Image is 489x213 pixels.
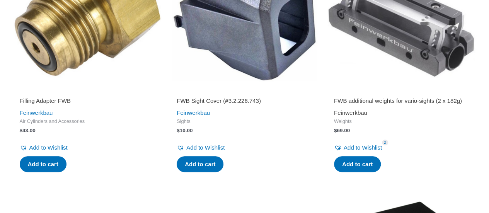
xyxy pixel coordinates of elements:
span: $ [20,128,23,133]
span: Air Cylinders and Accessories [20,118,155,125]
a: Add to Wishlist [20,142,68,153]
iframe: Customer reviews powered by Trustpilot [177,86,312,95]
a: Feinwerkbau [177,109,210,116]
span: Add to Wishlist [29,144,68,151]
a: FWB additional weights for vario-sights (2 x 182g) [334,97,470,107]
span: Weights [334,118,470,125]
iframe: Customer reviews powered by Trustpilot [334,86,470,95]
h2: FWB Sight Cover (#3.2.226.743) [177,97,312,105]
a: FWB Sight Cover (#3.2.226.743) [177,97,312,107]
h2: Filling Adapter FWB [20,97,155,105]
span: $ [177,128,180,133]
bdi: 69.00 [334,128,350,133]
a: Add to Wishlist [177,142,225,153]
a: Filling Adapter FWB [20,97,155,107]
span: Add to Wishlist [186,144,225,151]
h2: FWB additional weights for vario-sights (2 x 182g) [334,97,470,105]
a: Add to cart: “FWB Sight Cover (#3.2.226.743)” [177,156,223,172]
span: 2 [382,140,388,145]
span: $ [334,128,337,133]
span: Add to Wishlist [344,144,382,151]
a: Feinwerkbau [20,109,53,116]
span: Sights [177,118,312,125]
a: Feinwerkbau [334,109,367,116]
a: Add to cart: “Filling Adapter FWB” [20,156,66,172]
bdi: 43.00 [20,128,36,133]
a: Add to cart: “FWB additional weights for vario-sights (2 x 182g)” [334,156,381,172]
iframe: Customer reviews powered by Trustpilot [20,86,155,95]
bdi: 10.00 [177,128,193,133]
a: Add to Wishlist [334,142,382,153]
